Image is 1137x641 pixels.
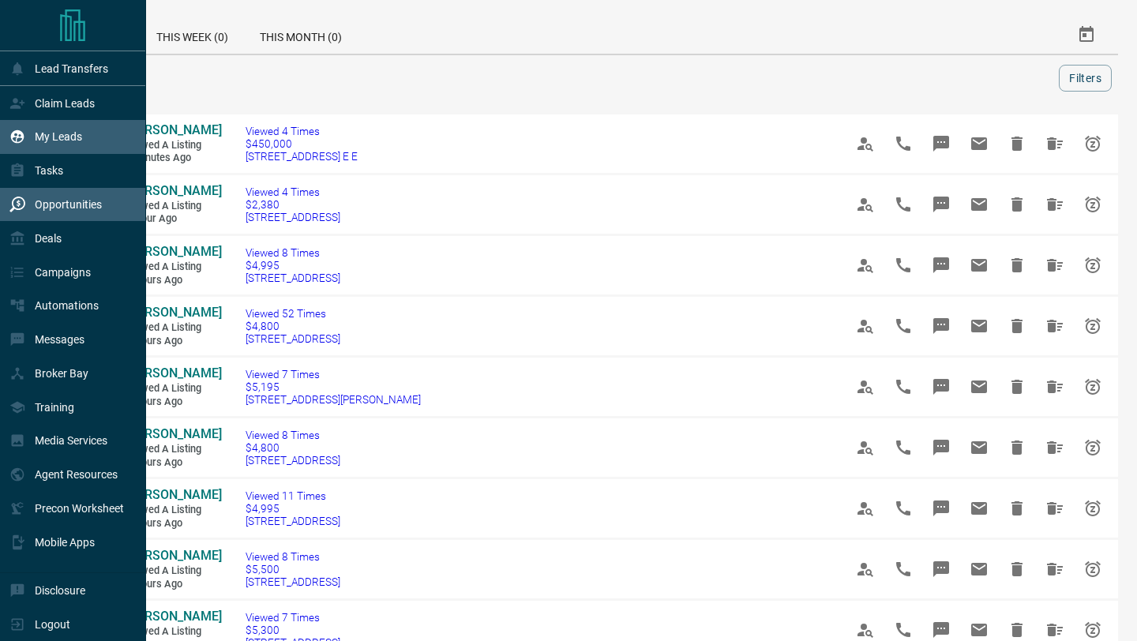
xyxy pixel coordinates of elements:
span: Hide All from Benjamin Rubinoff [1036,307,1074,345]
span: View Profile [846,550,884,588]
span: View Profile [846,125,884,163]
span: Viewed 11 Times [246,489,340,502]
span: Hide All from Kinjal Rajawat [1036,186,1074,223]
span: Viewed a Listing [126,139,221,152]
span: Message [922,307,960,345]
span: [PERSON_NAME] [126,122,222,137]
button: Filters [1059,65,1112,92]
span: Viewed a Listing [126,625,221,639]
span: $2,380 [246,198,340,211]
span: Hide [998,307,1036,345]
span: 1 hour ago [126,212,221,226]
a: Viewed 11 Times$4,995[STREET_ADDRESS] [246,489,340,527]
span: [PERSON_NAME] [126,548,222,563]
div: This Week (0) [141,16,244,54]
a: Viewed 8 Times$4,800[STREET_ADDRESS] [246,429,340,467]
span: Call [884,368,922,406]
span: [PERSON_NAME] [126,183,222,198]
a: [PERSON_NAME] [126,487,221,504]
span: Email [960,368,998,406]
span: $450,000 [246,137,358,150]
span: Call [884,489,922,527]
a: Viewed 8 Times$5,500[STREET_ADDRESS] [246,550,340,588]
a: [PERSON_NAME] [126,609,221,625]
span: $5,500 [246,563,340,575]
span: Viewed a Listing [126,382,221,395]
span: Call [884,429,922,467]
span: View Profile [846,489,884,527]
a: [PERSON_NAME] [126,122,221,139]
span: Viewed a Listing [126,443,221,456]
span: Viewed a Listing [126,321,221,335]
span: $5,195 [246,380,421,393]
span: Call [884,550,922,588]
span: [STREET_ADDRESS] E E [246,150,358,163]
button: Select Date Range [1068,16,1105,54]
span: 2 hours ago [126,335,221,348]
span: Hide [998,489,1036,527]
span: Snooze [1074,368,1112,406]
span: Snooze [1074,246,1112,284]
span: Email [960,186,998,223]
span: View Profile [846,368,884,406]
span: Viewed a Listing [126,564,221,578]
span: Viewed 7 Times [246,611,340,624]
span: Viewed 7 Times [246,368,421,380]
span: Message [922,489,960,527]
span: Hide [998,246,1036,284]
span: Hide [998,550,1036,588]
span: [STREET_ADDRESS] [246,332,340,345]
span: [STREET_ADDRESS] [246,515,340,527]
span: [PERSON_NAME] [126,426,222,441]
a: Viewed 4 Times$450,000[STREET_ADDRESS] E E [246,125,358,163]
span: Message [922,550,960,588]
span: 2 hours ago [126,456,221,470]
span: Snooze [1074,307,1112,345]
span: [STREET_ADDRESS] [246,211,340,223]
span: Message [922,125,960,163]
span: Call [884,125,922,163]
span: Viewed a Listing [126,261,221,274]
a: [PERSON_NAME] [126,548,221,564]
span: $4,800 [246,320,340,332]
span: [STREET_ADDRESS] [246,272,340,284]
span: Viewed 52 Times [246,307,340,320]
span: Message [922,186,960,223]
span: 2 hours ago [126,395,221,409]
a: Viewed 8 Times$4,995[STREET_ADDRESS] [246,246,340,284]
a: Viewed 7 Times$5,195[STREET_ADDRESS][PERSON_NAME] [246,368,421,406]
span: [PERSON_NAME] [126,609,222,624]
span: Message [922,429,960,467]
span: Call [884,186,922,223]
span: [PERSON_NAME] [126,305,222,320]
span: $4,995 [246,259,340,272]
span: $4,800 [246,441,340,454]
span: Viewed 4 Times [246,186,340,198]
span: $4,995 [246,502,340,515]
span: [PERSON_NAME] [126,487,222,502]
span: [STREET_ADDRESS][PERSON_NAME] [246,393,421,406]
span: Email [960,246,998,284]
span: Hide All from Benjamin Rubinoff [1036,429,1074,467]
span: Viewed 8 Times [246,550,340,563]
span: Call [884,246,922,284]
span: Viewed a Listing [126,504,221,517]
span: Hide All from Benjamin Rubinoff [1036,246,1074,284]
span: Hide [998,368,1036,406]
span: Snooze [1074,125,1112,163]
span: Snooze [1074,489,1112,527]
span: Hide All from Benjamin Rubinoff [1036,550,1074,588]
span: 2 hours ago [126,274,221,287]
span: 6 minutes ago [126,152,221,165]
span: Email [960,550,998,588]
a: Viewed 4 Times$2,380[STREET_ADDRESS] [246,186,340,223]
span: Email [960,429,998,467]
span: Hide All from Benjamin Rubinoff [1036,489,1074,527]
a: [PERSON_NAME] [126,426,221,443]
span: 2 hours ago [126,517,221,530]
div: This Month (0) [244,16,358,54]
span: Snooze [1074,186,1112,223]
span: Hide All from Brian Bilbey [1036,125,1074,163]
span: View Profile [846,429,884,467]
span: Call [884,307,922,345]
